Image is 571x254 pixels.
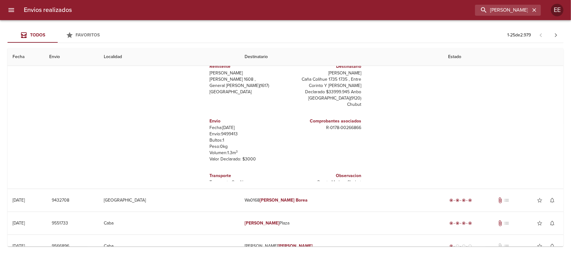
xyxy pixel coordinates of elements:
[49,240,72,252] button: 9566896
[49,218,71,229] button: 9551733
[456,221,459,225] span: radio_button_checked
[533,217,546,230] button: Agregar a favoritos
[210,179,283,186] p: Transporte: Oro Negro
[551,4,563,16] div: EE
[448,243,473,249] div: Generado
[288,179,362,186] p: Puerto Madryn Chubut
[551,4,563,16] div: Abrir información de usuario
[210,89,283,95] p: [GEOGRAPHIC_DATA]
[210,125,283,131] p: Fecha: [DATE]
[448,220,473,226] div: Entregado
[52,197,69,204] span: 9432708
[288,63,362,70] h6: Destinatario
[240,212,443,235] td: Plaza
[533,32,548,38] span: Pagina anterior
[210,63,283,70] h6: Remitente
[537,243,543,249] span: star_border
[44,48,99,66] th: Envio
[210,137,283,143] p: Bultos: 1
[503,220,510,226] span: No tiene pedido asociado
[210,70,283,76] p: [PERSON_NAME]
[240,48,443,66] th: Destinatario
[449,198,453,202] span: radio_button_checked
[549,197,555,203] span: notifications_none
[546,240,558,252] button: Activar notificaciones
[296,197,308,203] em: Borea
[210,143,283,150] p: Peso: 0 kg
[549,220,555,226] span: notifications_none
[468,198,472,202] span: radio_button_checked
[278,243,313,249] em: [PERSON_NAME]
[288,76,362,95] p: Caña Colihue 1735 1735 , Entre Corinto Y [PERSON_NAME] Declarado $33999.945 Anbo
[236,149,238,154] sup: 3
[210,156,283,162] p: Valor Declarado: $ 3000
[448,197,473,203] div: Entregado
[468,244,472,248] span: radio_button_unchecked
[288,172,362,179] h6: Observacion
[30,32,45,38] span: Todos
[443,48,563,66] th: Estado
[497,197,503,203] span: Tiene documentos adjuntos
[468,221,472,225] span: radio_button_checked
[4,3,19,18] button: menu
[240,189,443,212] td: Wa0168
[533,240,546,252] button: Agregar a favoritos
[456,198,459,202] span: radio_button_checked
[210,118,283,125] h6: Envio
[8,28,108,43] div: Tabs Envios
[497,220,503,226] span: Tiene documentos adjuntos
[449,221,453,225] span: radio_button_checked
[549,243,555,249] span: notifications_none
[13,220,25,226] div: [DATE]
[462,198,466,202] span: radio_button_checked
[288,101,362,108] p: Chubut
[503,243,510,249] span: No tiene pedido asociado
[546,194,558,207] button: Activar notificaciones
[210,83,283,89] p: General [PERSON_NAME] ( 1617 )
[49,195,72,206] button: 9432708
[475,5,530,16] input: buscar
[288,118,362,125] h6: Comprobantes asociados
[288,70,362,76] p: [PERSON_NAME]
[462,244,466,248] span: radio_button_unchecked
[245,220,279,226] em: [PERSON_NAME]
[497,243,503,249] span: No tiene documentos adjuntos
[210,172,283,179] h6: Transporte
[24,5,72,15] h6: Envios realizados
[13,243,25,249] div: [DATE]
[52,219,68,227] span: 9551733
[99,212,240,235] td: Caba
[210,76,283,83] p: [PERSON_NAME] 1608 ,
[210,150,283,156] p: Volumen: 1.3 m
[288,95,362,101] p: [GEOGRAPHIC_DATA] ( 9120 )
[13,197,25,203] div: [DATE]
[546,217,558,230] button: Activar notificaciones
[449,244,453,248] span: radio_button_checked
[507,32,531,38] p: 1 - 25 de 2.979
[462,221,466,225] span: radio_button_checked
[548,28,563,43] span: Pagina siguiente
[288,125,362,131] p: R - 0178 - 00266866
[503,197,510,203] span: No tiene pedido asociado
[52,242,69,250] span: 9566896
[99,189,240,212] td: [GEOGRAPHIC_DATA]
[210,131,283,137] p: Envío: 9499413
[260,197,294,203] em: [PERSON_NAME]
[456,244,459,248] span: radio_button_unchecked
[537,197,543,203] span: star_border
[537,220,543,226] span: star_border
[99,48,240,66] th: Localidad
[76,32,100,38] span: Favoritos
[533,194,546,207] button: Agregar a favoritos
[8,48,44,66] th: Fecha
